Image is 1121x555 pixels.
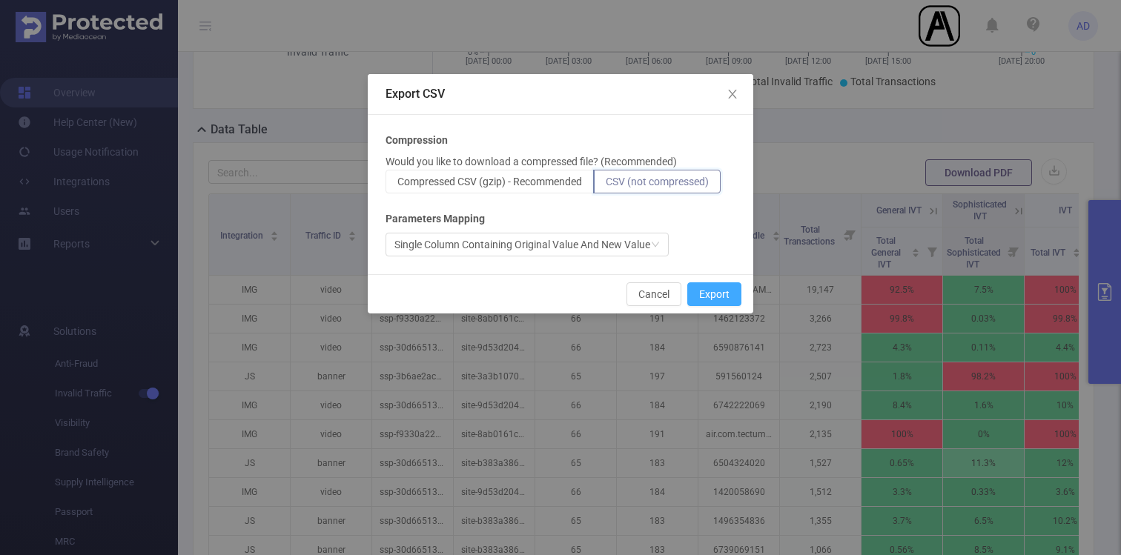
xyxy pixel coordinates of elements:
[397,176,582,187] span: Compressed CSV (gzip) - Recommended
[727,88,738,100] i: icon: close
[606,176,709,187] span: CSV (not compressed)
[651,240,660,250] i: icon: down
[386,86,735,102] div: Export CSV
[394,233,650,256] div: Single Column Containing Original Value And New Value
[386,133,448,148] b: Compression
[386,154,677,170] p: Would you like to download a compressed file? (Recommended)
[712,74,753,116] button: Close
[626,282,681,306] button: Cancel
[687,282,741,306] button: Export
[386,211,485,227] b: Parameters Mapping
